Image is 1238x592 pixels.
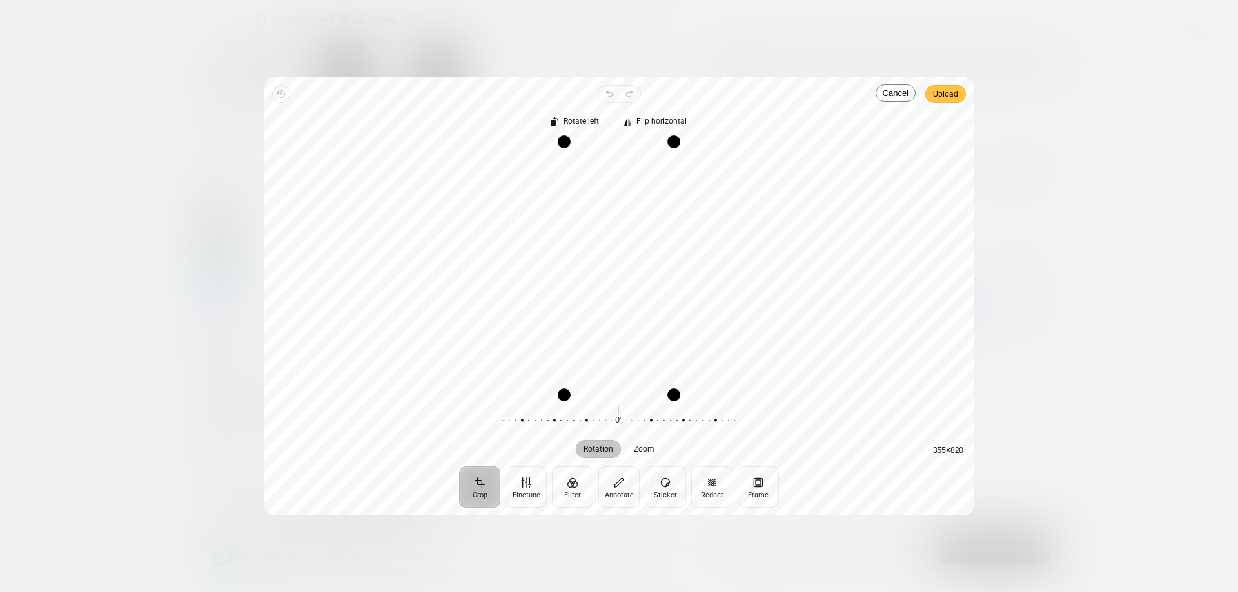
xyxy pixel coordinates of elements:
[506,466,547,508] button: Finetune
[459,466,500,508] button: Crop
[558,142,571,395] div: Drag edge l
[691,466,732,508] button: Redact
[636,117,687,126] span: Flip horizontal
[3,502,33,531] button: סרגל נגישות
[598,466,640,508] button: Annotate
[558,388,571,401] div: Drag corner bl
[876,84,916,102] button: Cancel
[576,440,621,458] button: Rotation
[157,338,214,350] span: Play slideshow
[738,466,779,508] button: Frame
[552,466,593,508] button: Filter
[153,174,218,186] span: Pause slideshow
[564,388,674,401] div: Drag edge b
[925,85,966,103] button: Upload
[564,117,599,126] span: Rotate left
[667,135,680,148] div: Drag corner tr
[64,471,97,482] span: 312.8 ₪
[584,445,613,453] span: Rotation
[645,466,686,508] button: Sticker
[933,86,958,102] span: Upload
[544,113,607,131] button: Rotate left
[558,135,571,148] div: Drag corner tl
[667,142,680,395] div: Drag edge r
[617,113,694,131] button: Flip horizontal
[667,388,680,401] div: Drag corner br
[626,440,662,458] button: Zoom
[634,445,654,453] span: Zoom
[564,135,674,148] div: Drag edge t
[7,352,255,380] a: 🫡 שירתם במילואים 30 ימים ומעלה? יצרנו עבורך חבילות מיוחדות בהחזר כספי מלא! לחצו כאן לפרטים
